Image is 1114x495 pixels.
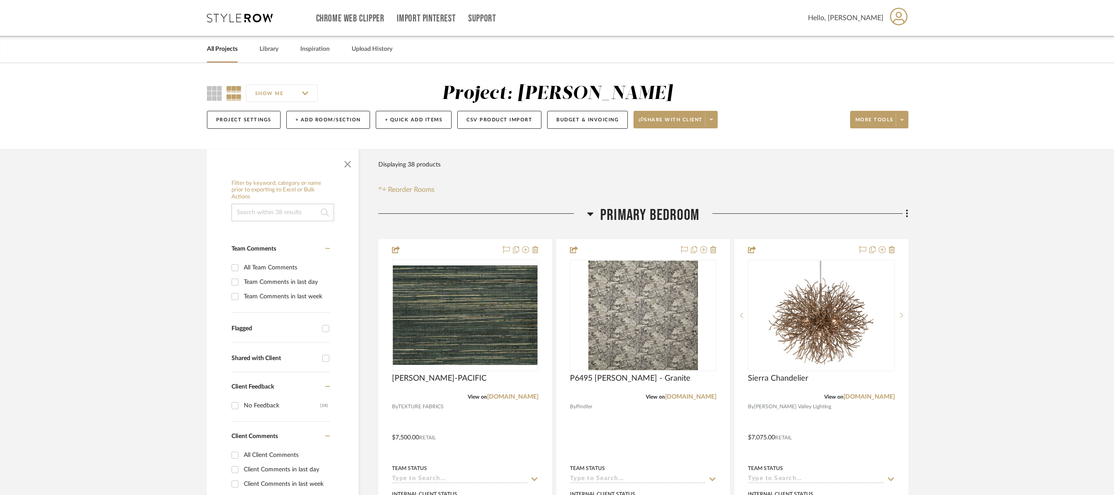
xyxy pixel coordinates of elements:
span: Client Feedback [231,384,274,390]
button: More tools [850,111,908,128]
span: P6495 [PERSON_NAME] - Granite [570,374,690,383]
div: Client Comments in last day [244,463,328,477]
div: Shared with Client [231,355,318,362]
a: Support [468,15,496,22]
div: Flagged [231,325,318,332]
a: [DOMAIN_NAME] [487,394,538,400]
span: By [748,403,754,411]
span: [PERSON_NAME] Valley Lighting [754,403,831,411]
a: Inspiration [300,43,330,55]
span: Client Comments [231,433,278,439]
button: Share with client [634,111,718,128]
input: Type to Search… [392,475,528,484]
button: Reorder Rooms [378,184,435,195]
a: [DOMAIN_NAME] [665,394,716,400]
button: Close [339,154,356,171]
img: P6495 Tabitha - Granite [588,261,698,370]
span: By [392,403,398,411]
span: View on [646,394,665,400]
input: Search within 38 results [231,204,334,221]
div: Team Comments in last day [244,275,328,289]
div: (34) [320,399,328,413]
span: TEXTURE FABRICS [398,403,444,411]
span: Hello, [PERSON_NAME] [808,13,883,23]
div: All Client Comments [244,448,328,462]
span: More tools [855,117,893,130]
div: No Feedback [244,399,320,413]
span: Team Comments [231,246,276,252]
span: Share with client [639,117,703,130]
div: Team Status [392,464,427,472]
span: Sierra Chandelier [748,374,808,383]
span: View on [824,394,844,400]
a: [DOMAIN_NAME] [844,394,895,400]
img: KNOX WC-PACIFIC [393,265,537,365]
h6: Filter by keyword, category or name prior to exporting to Excel or Bulk Actions [231,180,334,201]
span: View on [468,394,487,400]
button: + Quick Add Items [376,111,452,129]
button: + Add Room/Section [286,111,370,129]
span: [PERSON_NAME]-PACIFIC [392,374,487,383]
input: Type to Search… [570,475,706,484]
span: By [570,403,576,411]
span: Reorder Rooms [388,184,434,195]
img: Sierra Chandelier [766,261,876,370]
div: Team Status [570,464,605,472]
div: Team Comments in last week [244,290,328,304]
a: All Projects [207,43,238,55]
div: Client Comments in last week [244,477,328,491]
a: Import Pinterest [397,15,456,22]
div: All Team Comments [244,261,328,275]
div: Project: [PERSON_NAME] [442,85,673,103]
button: CSV Product Import [457,111,541,129]
span: Pindler [576,403,592,411]
a: Library [260,43,278,55]
a: Chrome Web Clipper [316,15,384,22]
span: Primary Bedroom [600,206,699,225]
div: Team Status [748,464,783,472]
div: Displaying 38 products [378,156,441,173]
a: Upload History [352,43,392,55]
button: Project Settings [207,111,281,129]
button: Budget & Invoicing [547,111,628,129]
input: Type to Search… [748,475,884,484]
